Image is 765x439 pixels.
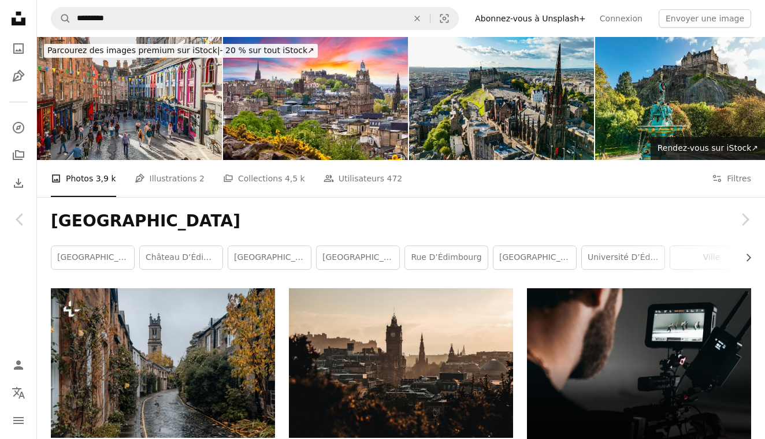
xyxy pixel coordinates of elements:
[7,116,30,139] a: Explorer
[44,44,318,58] div: - 20 % sur tout iStock ↗
[659,9,751,28] button: Envoyer une image
[387,172,403,185] span: 472
[37,37,325,65] a: Parcourez des images premium sur iStock|- 20 % sur tout iStock↗
[228,246,311,269] a: [GEOGRAPHIC_DATA]
[712,160,751,197] button: Filtres
[223,37,408,160] img: Château d’Édimbourg, Écosse au coucher du soleil
[7,144,30,167] a: Collections
[658,143,758,152] span: Rendez-vous sur iStock ↗
[51,288,275,438] img: une rue pavée avec une tour de l’horloge en arrière-plan
[289,358,513,368] a: Calton Hill, Édimbourg, Royaume-Uni
[405,246,488,269] a: Rue d’Édimbourg
[285,172,305,185] span: 4,5 k
[324,160,403,197] a: Utilisateurs 472
[51,358,275,368] a: une rue pavée avec une tour de l’horloge en arrière-plan
[670,246,753,269] a: ville
[7,65,30,88] a: Illustrations
[51,246,134,269] a: [GEOGRAPHIC_DATA]
[7,37,30,60] a: Photos
[223,160,305,197] a: Collections 4,5 k
[582,246,664,269] a: Université d’Édimbourg
[47,46,220,55] span: Parcourez des images premium sur iStock |
[51,8,71,29] button: Rechercher sur Unsplash
[135,160,205,197] a: Illustrations 2
[651,137,765,160] a: Rendez-vous sur iStock↗
[404,8,430,29] button: Effacer
[7,409,30,432] button: Menu
[317,246,399,269] a: [GEOGRAPHIC_DATA]
[493,246,576,269] a: [GEOGRAPHIC_DATA]
[725,164,765,275] a: Suivant
[468,9,593,28] a: Abonnez-vous à Unsplash+
[51,7,459,30] form: Rechercher des visuels sur tout le site
[430,8,458,29] button: Recherche de visuels
[593,9,649,28] a: Connexion
[199,172,205,185] span: 2
[37,37,222,160] img: Aerial view of the famous colorful Victoria Street in the Old Town of Edinburgh, Scotland, Englan...
[140,246,222,269] a: Château d’Édimbourg
[7,354,30,377] a: Connexion / S’inscrire
[51,211,751,232] h1: [GEOGRAPHIC_DATA]
[289,288,513,437] img: Calton Hill, Édimbourg, Royaume-Uni
[7,381,30,404] button: Langue
[409,37,594,160] img: Aerial view of Edinburgh old town at night with Tolbooth Kirk Church, aerial view of the Old Town...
